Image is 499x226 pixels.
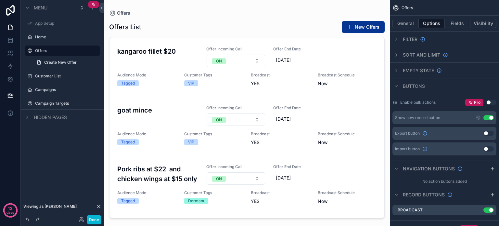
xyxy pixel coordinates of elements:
span: Sort And Limit [403,52,440,58]
span: Hidden pages [34,114,67,121]
span: Filter [403,36,417,43]
span: Import button [395,146,420,152]
button: General [392,19,419,28]
span: Viewing as [PERSON_NAME] [23,204,77,209]
button: Done [87,215,101,224]
span: Menu [34,5,47,11]
label: App Setup [35,21,99,26]
label: Customer List [35,73,99,79]
label: Home [35,34,99,40]
button: Fields [445,19,471,28]
span: Offers [402,5,413,10]
label: Campaign Targets [35,101,99,106]
label: Campaigns [35,87,99,92]
span: Navigation buttons [403,166,455,172]
button: Visibility [470,19,496,28]
label: Broadcast [398,207,423,213]
div: No action buttons added [390,176,499,187]
a: Create New Offer [32,57,100,68]
label: Enable bulk actions [400,100,436,105]
span: Empty state [403,67,434,74]
span: Create New Offer [44,60,77,65]
div: Show new record button [395,115,440,120]
button: Options [419,19,445,28]
span: Record buttons [403,192,445,198]
p: 12 [8,205,13,212]
span: Export button [395,131,420,136]
span: Buttons [403,83,425,89]
label: Offers [35,48,96,53]
span: Pro [474,100,480,105]
p: days [6,208,14,217]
